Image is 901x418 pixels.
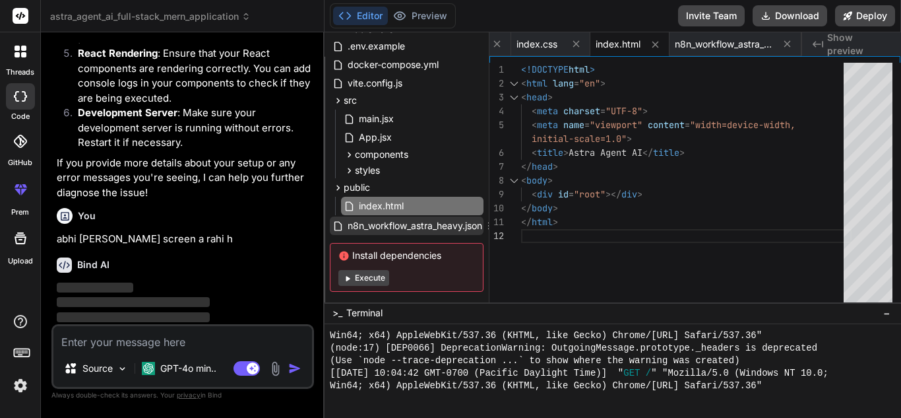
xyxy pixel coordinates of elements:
[537,119,558,131] span: meta
[505,77,522,90] div: Click to collapse the range.
[77,258,109,271] h6: Bind AI
[532,105,537,117] span: <
[690,119,795,131] span: "width=device-width,
[574,77,579,89] span: =
[537,188,553,200] span: div
[330,380,762,392] span: Win64; x64) AppleWebKit/537.36 (KHTML, like Gecko) Chrome/[URL] Safari/537.36"
[646,367,651,380] span: /
[590,119,642,131] span: "viewport"
[333,7,388,25] button: Editor
[881,302,893,324] button: −
[563,147,569,158] span: >
[569,63,590,75] span: html
[489,229,504,243] div: 12
[600,77,606,89] span: >
[521,77,526,89] span: <
[78,47,158,59] strong: React Rendering
[532,133,627,145] span: initial-scale=1.0"
[642,147,653,158] span: </
[51,389,314,401] p: Always double-check its answers. Your in Bind
[558,188,569,200] span: id
[268,361,283,376] img: attachment
[177,391,201,399] span: privacy
[606,105,642,117] span: "UTF-8"
[489,118,504,132] div: 5
[526,174,547,186] span: body
[521,91,526,103] span: <
[338,249,475,262] span: Install dependencies
[489,215,504,229] div: 11
[637,188,642,200] span: >
[357,129,393,145] span: App.jsx
[142,362,155,375] img: GPT-4o mini
[584,119,590,131] span: =
[532,202,553,214] span: body
[537,147,563,158] span: title
[621,188,637,200] span: div
[521,202,532,214] span: </
[78,106,177,119] strong: Development Server
[569,188,574,200] span: =
[338,270,389,286] button: Execute
[827,31,890,57] span: Show preview
[489,201,504,215] div: 10
[685,119,690,131] span: =
[57,283,133,293] span: ‌
[346,57,440,73] span: docker-compose.yml
[532,119,537,131] span: <
[11,111,30,122] label: code
[489,77,504,90] div: 2
[516,38,557,51] span: index.css
[489,160,504,174] div: 7
[537,105,558,117] span: meta
[6,67,34,78] label: threads
[344,94,357,107] span: src
[357,111,395,127] span: main.jsx
[489,146,504,160] div: 6
[9,374,32,397] img: settings
[330,342,817,355] span: (node:17) [DEP0066] DeprecationWarning: OutgoingMessage.prototype._headers is deprecated
[600,105,606,117] span: =
[355,148,408,161] span: components
[57,297,210,307] span: ‌
[505,90,522,104] div: Click to collapse the range.
[489,188,504,201] div: 9
[753,5,827,26] button: Download
[651,367,828,380] span: " "Mozilla/5.0 (Windows NT 10.0;
[505,174,522,188] div: Click to collapse the range.
[117,363,128,374] img: Pick Models
[679,147,685,158] span: >
[8,157,32,168] label: GitHub
[675,38,774,51] span: n8n_workflow_astra_heavy.json
[330,355,739,367] span: (Use `node --trace-deprecation ...` to show where the warning was created)
[563,119,584,131] span: name
[346,218,483,234] span: n8n_workflow_astra_heavy.json
[11,207,29,218] label: prem
[532,147,537,158] span: <
[623,367,640,380] span: GET
[8,256,33,267] label: Upload
[574,188,606,200] span: "root"
[357,198,405,214] span: index.html
[78,106,311,151] p: : Make sure your development server is running without errors. Restart it if necessary.
[678,5,745,26] button: Invite Team
[160,362,216,375] p: GPT-4o min..
[82,362,113,375] p: Source
[835,5,895,26] button: Deploy
[344,181,370,194] span: public
[521,63,569,75] span: <!DOCTYPE
[579,77,600,89] span: "en"
[288,362,301,375] img: icon
[57,312,210,322] span: ‌
[590,63,595,75] span: >
[521,174,526,186] span: <
[332,306,342,320] span: >_
[330,367,623,380] span: [[DATE] 10:04:42 GMT-0700 (Pacific Daylight Time)] "
[526,91,547,103] span: head
[57,156,311,201] p: If you provide more details about your setup or any error messages you're seeing, I can help you ...
[78,46,311,106] p: : Ensure that your React components are rendering correctly. You can add console logs in your com...
[57,232,311,247] p: abhi [PERSON_NAME] screen a rahi h
[99,33,158,44] code: index.html
[489,174,504,188] div: 8
[346,38,406,54] span: .env.example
